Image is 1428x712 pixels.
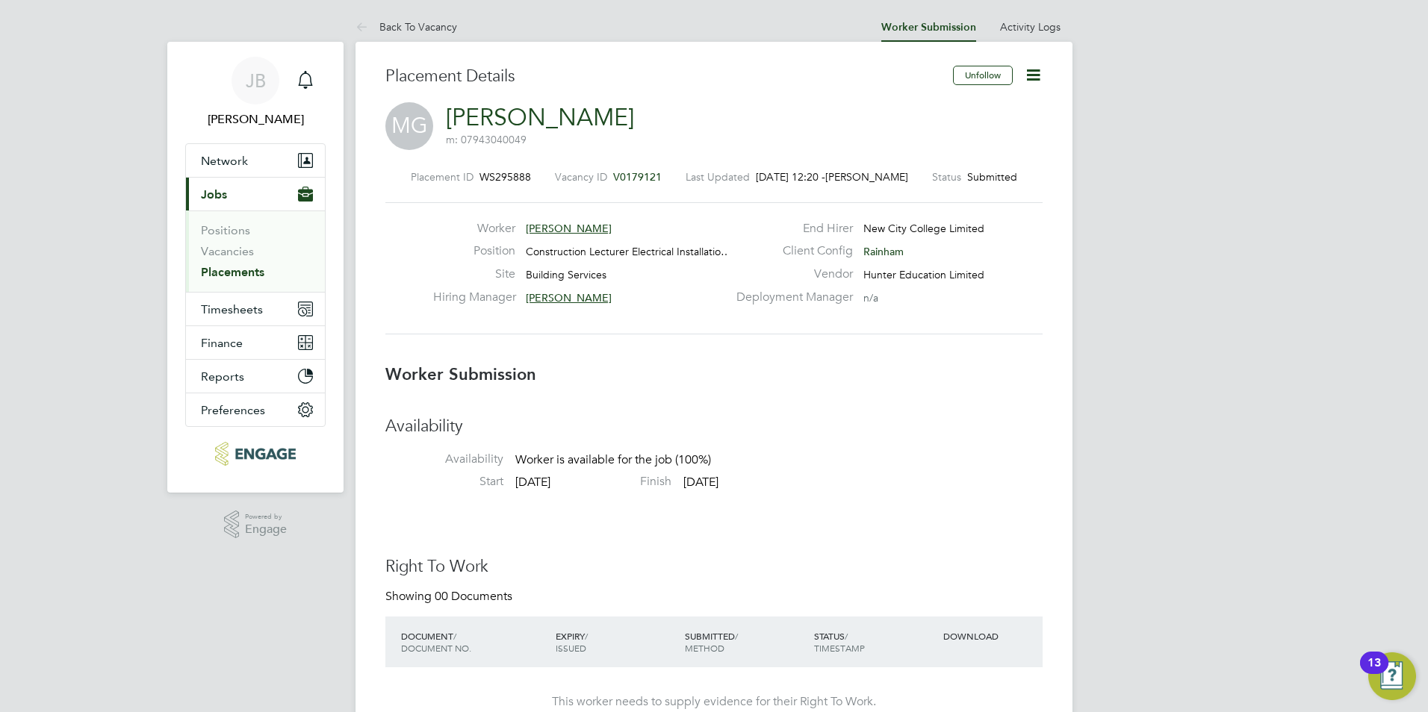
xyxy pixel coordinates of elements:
[433,290,515,305] label: Hiring Manager
[201,265,264,279] a: Placements
[433,243,515,259] label: Position
[385,102,433,150] span: MG
[185,442,326,466] a: Go to home page
[215,442,295,466] img: huntereducation-logo-retina.png
[735,630,738,642] span: /
[825,170,908,184] span: [PERSON_NAME]
[613,170,662,184] span: V0179121
[411,170,474,184] label: Placement ID
[385,66,942,87] h3: Placement Details
[555,170,607,184] label: Vacancy ID
[727,243,853,259] label: Client Config
[727,290,853,305] label: Deployment Manager
[385,474,503,490] label: Start
[385,416,1043,437] h3: Availability
[446,103,634,132] a: [PERSON_NAME]
[401,642,471,654] span: DOCUMENT NO.
[863,222,984,235] span: New City College Limited
[526,291,612,305] span: [PERSON_NAME]
[201,302,263,316] span: Timesheets
[385,364,536,384] b: Worker Submission
[814,642,865,654] span: TIMESTAMP
[201,223,250,237] a: Positions
[756,170,825,184] span: [DATE] 12:20 -
[186,326,325,359] button: Finance
[185,57,326,128] a: JB[PERSON_NAME]
[201,244,254,258] a: Vacancies
[685,642,724,654] span: METHOD
[453,630,456,642] span: /
[201,403,265,417] span: Preferences
[245,523,287,536] span: Engage
[433,266,515,282] label: Site
[727,221,853,237] label: End Hirer
[245,510,287,523] span: Powered by
[686,170,750,184] label: Last Updated
[515,475,550,490] span: [DATE]
[727,266,853,282] label: Vendor
[552,622,681,661] div: EXPIRY
[385,452,503,467] label: Availability
[526,222,612,235] span: [PERSON_NAME]
[246,71,266,90] span: JB
[863,268,984,281] span: Hunter Education Limited
[167,42,344,493] nav: Main navigation
[201,369,244,384] span: Reports
[433,221,515,237] label: Worker
[385,589,515,605] div: Showing
[526,245,731,258] span: Construction Lecturer Electrical Installatio…
[201,154,248,168] span: Network
[1368,652,1416,700] button: Open Resource Center, 13 new notifications
[356,20,457,34] a: Back To Vacancy
[863,291,878,305] span: n/a
[186,393,325,426] button: Preferences
[224,510,288,539] a: Powered byEngage
[810,622,940,661] div: STATUS
[556,642,586,654] span: ISSUED
[1000,20,1061,34] a: Activity Logs
[553,474,671,490] label: Finish
[186,293,325,325] button: Timesheets
[186,144,325,177] button: Network
[186,360,325,393] button: Reports
[185,110,326,128] span: Jack Baron
[446,133,527,146] span: m: 07943040049
[515,452,711,467] span: Worker is available for the job (100%)
[201,336,243,350] span: Finance
[385,556,1043,578] h3: Right To Work
[967,170,1017,184] span: Submitted
[932,170,961,184] label: Status
[201,187,227,202] span: Jobs
[863,245,904,258] span: Rainham
[681,622,810,661] div: SUBMITTED
[683,475,718,490] span: [DATE]
[526,268,606,281] span: Building Services
[940,622,1043,649] div: DOWNLOAD
[881,21,976,34] a: Worker Submission
[1368,663,1381,682] div: 13
[435,589,512,604] span: 00 Documents
[953,66,1013,85] button: Unfollow
[186,210,325,292] div: Jobs
[400,694,1028,710] div: This worker needs to supply evidence for their Right To Work.
[186,178,325,210] button: Jobs
[397,622,552,661] div: DOCUMENT
[845,630,848,642] span: /
[585,630,588,642] span: /
[479,170,531,184] span: WS295888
